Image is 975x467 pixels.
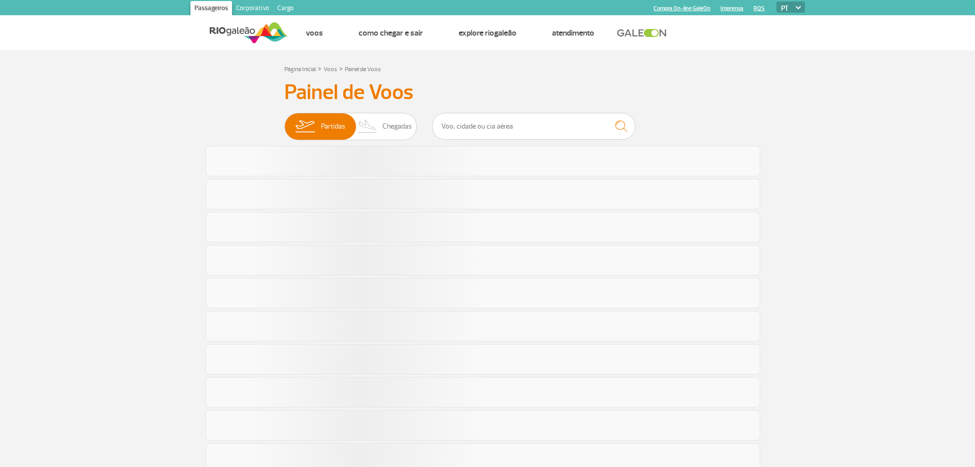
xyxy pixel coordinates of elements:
[323,66,337,73] a: Voos
[432,113,635,140] input: Voo, cidade ou cia aérea
[190,1,232,17] a: Passageiros
[382,113,412,140] span: Chegadas
[284,66,316,73] a: Página Inicial
[359,28,423,38] a: Como chegar e sair
[754,5,765,12] a: RQS
[721,5,743,12] a: Imprensa
[339,63,343,74] a: >
[284,80,691,105] h3: Painel de Voos
[273,1,298,17] a: Cargo
[232,1,273,17] a: Corporativo
[459,28,516,38] a: Explore RIOgaleão
[352,113,382,140] img: slider-desembarque
[306,28,323,38] a: Voos
[654,5,710,12] a: Compra On-line GaleOn
[321,113,345,140] span: Partidas
[289,113,321,140] img: slider-embarque
[318,63,321,74] a: >
[345,66,381,73] a: Painel de Voos
[552,28,594,38] a: Atendimento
